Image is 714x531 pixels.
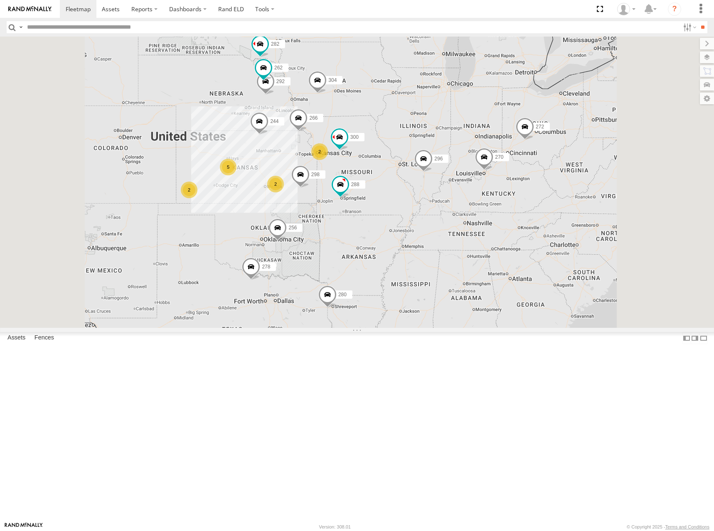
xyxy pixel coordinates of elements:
div: 2 [267,176,284,192]
div: Version: 308.01 [319,524,351,529]
span: 280 [338,291,347,297]
span: 282 [271,41,279,47]
i: ? [668,2,681,16]
div: 2 [311,143,328,160]
div: Shane Miller [614,3,638,15]
label: Dock Summary Table to the Left [682,332,691,344]
span: 296 [434,155,443,161]
span: 256 [288,225,297,231]
a: Terms and Conditions [665,524,709,529]
label: Dock Summary Table to the Right [691,332,699,344]
span: 262 [274,64,283,70]
span: 304 [328,77,337,83]
span: 272 [536,124,544,130]
label: Assets [3,332,30,344]
div: © Copyright 2025 - [627,524,709,529]
span: 270 [495,154,503,160]
span: 298 [311,172,320,177]
span: 300 [350,134,359,140]
div: 2 [181,182,197,198]
img: rand-logo.svg [8,6,52,12]
span: 266 [309,115,318,121]
label: Map Settings [700,93,714,104]
label: Search Filter Options [680,21,698,33]
span: 278 [262,264,270,270]
span: 244 [270,118,278,124]
span: 292 [276,79,285,84]
div: 5 [220,159,236,175]
label: Search Query [17,21,24,33]
span: 288 [351,182,359,187]
label: Fences [30,332,58,344]
label: Hide Summary Table [699,332,708,344]
a: Visit our Website [5,523,43,531]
